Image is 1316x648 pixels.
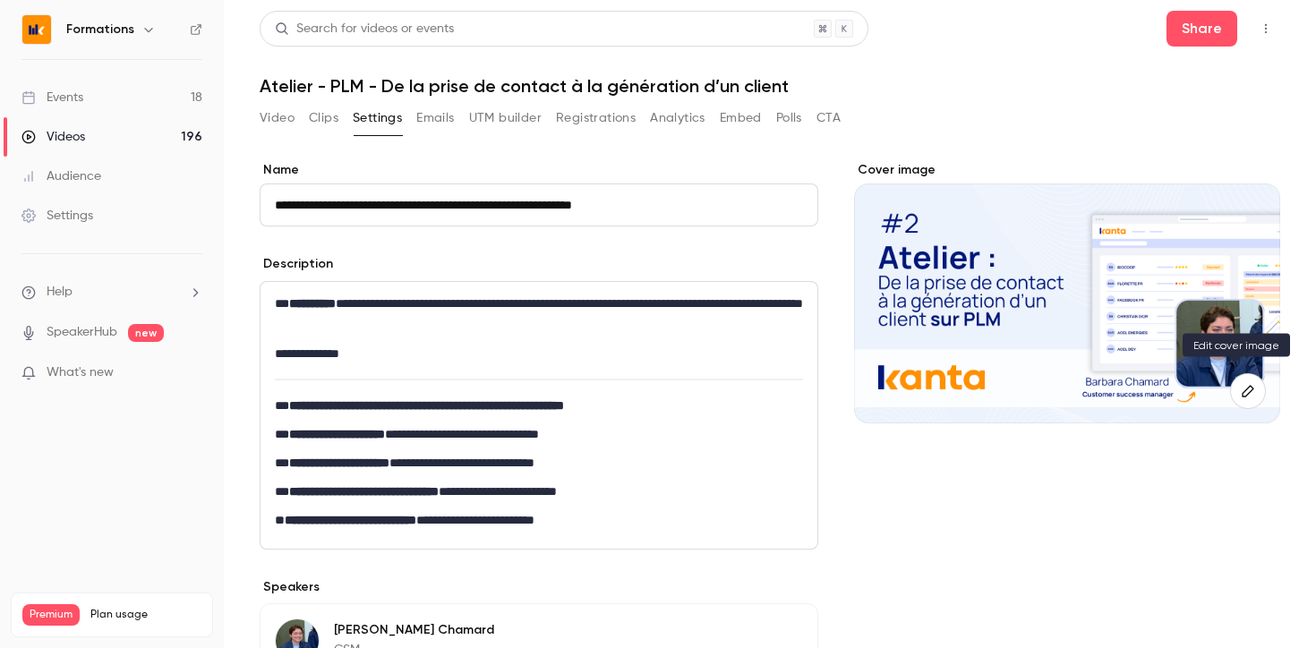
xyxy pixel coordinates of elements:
button: CTA [816,104,841,132]
span: What's new [47,363,114,382]
li: help-dropdown-opener [21,283,202,302]
p: Speakers [260,578,818,596]
button: UTM builder [469,104,542,132]
button: Embed [720,104,762,132]
iframe: Noticeable Trigger [181,365,202,381]
label: Name [260,161,818,179]
button: Polls [776,104,802,132]
button: Video [260,104,295,132]
p: [PERSON_NAME] Chamard [334,621,494,639]
button: Emails [416,104,454,132]
span: Help [47,283,73,302]
button: Analytics [650,104,705,132]
button: Share [1166,11,1237,47]
label: Description [260,255,333,273]
img: Formations [22,15,51,44]
label: Cover image [854,161,1280,179]
div: Audience [21,167,101,185]
div: Events [21,89,83,107]
span: new [128,324,164,342]
span: Plan usage [90,608,201,622]
div: editor [261,282,817,549]
div: Search for videos or events [275,20,454,38]
h1: Atelier - PLM - De la prise de contact à la génération d’un client [260,75,1280,97]
button: Settings [353,104,402,132]
span: Premium [22,604,80,626]
h6: Formations [66,21,134,38]
div: Settings [21,207,93,225]
button: Top Bar Actions [1252,14,1280,43]
a: SpeakerHub [47,323,117,342]
div: Videos [21,128,85,146]
button: Registrations [556,104,636,132]
button: Clips [309,104,338,132]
